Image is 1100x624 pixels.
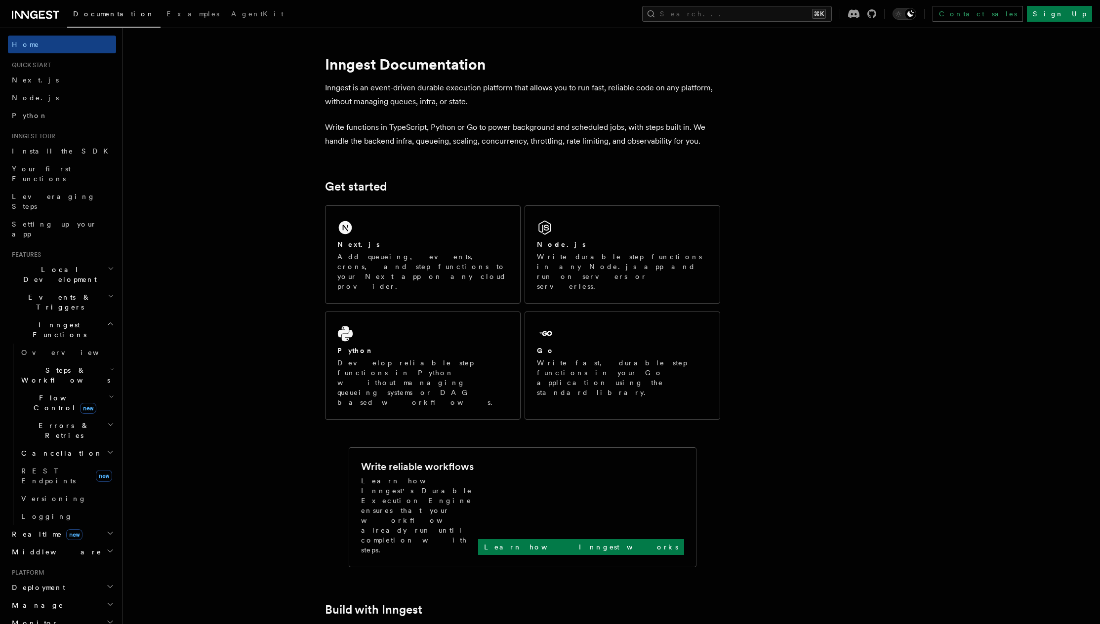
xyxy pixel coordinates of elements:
button: Deployment [8,579,116,596]
span: Steps & Workflows [17,365,110,385]
a: Contact sales [933,6,1023,22]
p: Learn how Inngest's Durable Execution Engine ensures that your workflow already run until complet... [361,476,478,555]
a: Next.jsAdd queueing, events, crons, and step functions to your Next app on any cloud provider. [325,205,521,304]
p: Develop reliable step functions in Python without managing queueing systems or DAG based workflows. [337,358,508,407]
a: Sign Up [1027,6,1092,22]
span: Next.js [12,76,59,84]
p: Write durable step functions in any Node.js app and run on servers or serverless. [537,252,708,291]
a: REST Endpointsnew [17,462,116,490]
span: Versioning [21,495,86,503]
span: Leveraging Steps [12,193,95,210]
span: Setting up your app [12,220,97,238]
button: Events & Triggers [8,288,116,316]
a: GoWrite fast, durable step functions in your Go application using the standard library. [525,312,720,420]
span: Overview [21,349,123,356]
a: Learn how Inngest works [478,539,684,555]
a: AgentKit [225,3,289,27]
button: Middleware [8,543,116,561]
span: new [66,529,82,540]
a: Python [8,107,116,124]
button: Search...⌘K [642,6,832,22]
span: Install the SDK [12,147,114,155]
span: Local Development [8,265,108,284]
span: Your first Functions [12,165,71,183]
a: Get started [325,180,387,194]
span: Manage [8,600,64,610]
span: Quick start [8,61,51,69]
span: Python [12,112,48,119]
a: Logging [17,507,116,525]
button: Inngest Functions [8,316,116,344]
a: Documentation [67,3,161,28]
button: Cancellation [17,444,116,462]
span: Deployment [8,583,65,592]
span: REST Endpoints [21,467,76,485]
span: Home [12,39,40,49]
span: Errors & Retries [17,421,107,440]
a: Home [8,36,116,53]
kbd: ⌘K [812,9,826,19]
span: Logging [21,512,73,520]
a: Versioning [17,490,116,507]
h2: Next.js [337,239,380,249]
h2: Go [537,346,555,355]
span: Documentation [73,10,155,18]
a: Build with Inngest [325,603,422,617]
a: Your first Functions [8,160,116,188]
a: Setting up your app [8,215,116,243]
a: Node.js [8,89,116,107]
span: new [80,403,96,414]
p: Inngest is an event-driven durable execution platform that allows you to run fast, reliable code ... [325,81,720,109]
span: Cancellation [17,448,103,458]
span: Inngest tour [8,132,55,140]
div: Inngest Functions [8,344,116,525]
span: AgentKit [231,10,284,18]
p: Write fast, durable step functions in your Go application using the standard library. [537,358,708,397]
a: Examples [161,3,225,27]
a: Install the SDK [8,142,116,160]
button: Realtimenew [8,525,116,543]
a: Node.jsWrite durable step functions in any Node.js app and run on servers or serverless. [525,205,720,304]
h2: Python [337,346,374,355]
h2: Write reliable workflows [361,460,474,473]
a: PythonDevelop reliable step functions in Python without managing queueing systems or DAG based wo... [325,312,521,420]
p: Write functions in TypeScript, Python or Go to power background and scheduled jobs, with steps bu... [325,120,720,148]
p: Learn how Inngest works [484,542,678,552]
h1: Inngest Documentation [325,55,720,73]
span: Features [8,251,41,259]
button: Flow Controlnew [17,389,116,417]
span: Platform [8,569,44,577]
span: Flow Control [17,393,109,413]
button: Manage [8,596,116,614]
span: Realtime [8,529,82,539]
h2: Node.js [537,239,586,249]
span: Inngest Functions [8,320,107,340]
a: Overview [17,344,116,361]
span: Examples [166,10,219,18]
button: Steps & Workflows [17,361,116,389]
a: Leveraging Steps [8,188,116,215]
button: Toggle dark mode [893,8,916,20]
span: Events & Triggers [8,292,108,312]
button: Errors & Retries [17,417,116,444]
button: Local Development [8,261,116,288]
span: Node.js [12,94,59,102]
span: Middleware [8,547,102,557]
span: new [96,470,112,482]
p: Add queueing, events, crons, and step functions to your Next app on any cloud provider. [337,252,508,291]
a: Next.js [8,71,116,89]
